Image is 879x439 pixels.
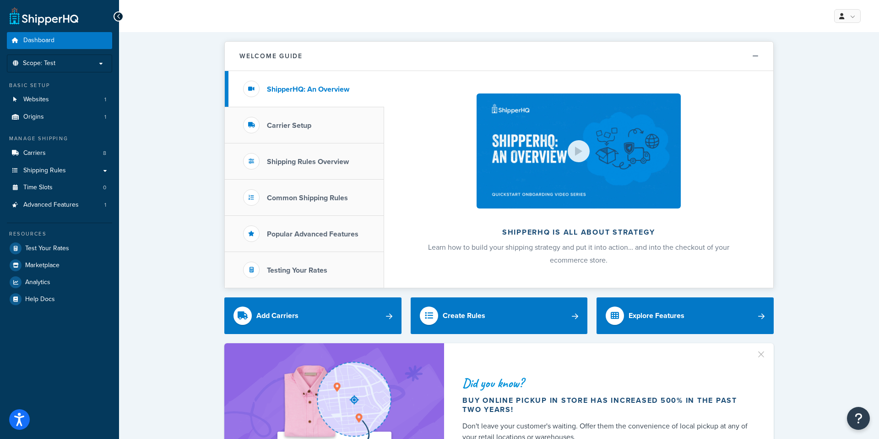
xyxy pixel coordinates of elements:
h2: Welcome Guide [239,53,303,60]
div: Did you know? [462,377,752,390]
a: Marketplace [7,257,112,274]
span: 1 [104,113,106,121]
div: Basic Setup [7,82,112,89]
div: Manage Shipping [7,135,112,143]
li: Carriers [7,145,112,162]
span: Marketplace [25,262,60,269]
h2: ShipperHQ is all about strategy [408,228,749,236]
span: Test Your Rates [25,245,69,252]
a: Test Your Rates [7,240,112,257]
span: Help Docs [25,296,55,303]
h3: ShipperHQ: An Overview [267,85,349,93]
span: 0 [103,184,106,192]
a: Explore Features [597,297,774,334]
button: Welcome Guide [225,42,773,71]
span: Dashboard [23,37,54,44]
li: Time Slots [7,179,112,196]
a: Create Rules [411,297,588,334]
button: Open Resource Center [847,407,870,430]
a: Origins1 [7,109,112,126]
span: Learn how to build your shipping strategy and put it into action… and into the checkout of your e... [428,242,729,265]
h3: Shipping Rules Overview [267,158,349,166]
a: Time Slots0 [7,179,112,196]
span: Advanced Features [23,201,79,209]
a: Shipping Rules [7,162,112,179]
span: Shipping Rules [23,167,66,175]
h3: Carrier Setup [267,121,311,130]
li: Origins [7,109,112,126]
h3: Popular Advanced Features [267,230,358,238]
li: Websites [7,91,112,108]
span: Analytics [25,279,50,286]
span: Time Slots [23,184,53,192]
h3: Testing Your Rates [267,266,327,274]
div: Explore Features [629,309,684,322]
span: Scope: Test [23,60,55,67]
span: Websites [23,96,49,104]
li: Advanced Features [7,197,112,214]
span: 1 [104,201,106,209]
div: Create Rules [443,309,485,322]
span: Carriers [23,149,46,157]
a: Carriers8 [7,145,112,162]
a: Add Carriers [224,297,402,334]
h3: Common Shipping Rules [267,194,348,202]
span: Origins [23,113,44,121]
a: Advanced Features1 [7,197,112,214]
span: 8 [103,149,106,157]
div: Buy online pickup in store has increased 500% in the past two years! [462,396,752,414]
span: 1 [104,96,106,104]
a: Analytics [7,274,112,291]
a: Websites1 [7,91,112,108]
a: Help Docs [7,291,112,307]
div: Add Carriers [256,309,298,322]
img: ShipperHQ is all about strategy [477,93,681,209]
a: Dashboard [7,32,112,49]
div: Resources [7,230,112,238]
